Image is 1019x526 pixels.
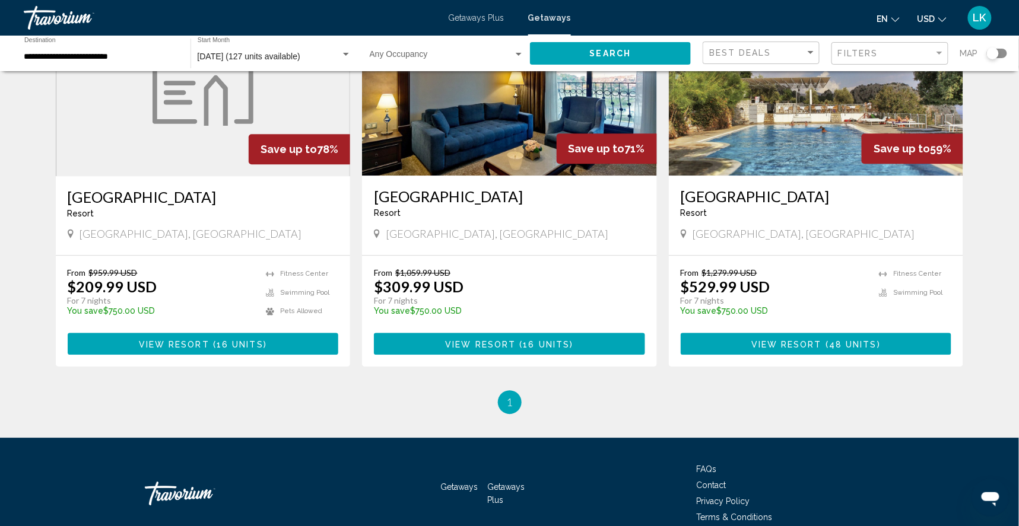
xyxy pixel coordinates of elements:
a: Getaways [441,482,478,492]
span: From [68,267,86,278]
span: 48 units [829,339,877,349]
span: You save [681,306,717,315]
p: For 7 nights [681,295,868,306]
p: $209.99 USD [68,278,157,295]
span: 1 [507,396,513,409]
span: Pets Allowed [280,307,322,315]
span: 16 units [217,339,264,349]
span: [GEOGRAPHIC_DATA], [GEOGRAPHIC_DATA] [80,227,302,240]
a: Contact [697,480,726,490]
span: View Resort [445,339,516,349]
span: ( ) [822,339,881,349]
span: Resort [68,209,94,218]
a: FAQs [697,464,717,474]
span: Map [960,45,978,62]
a: [GEOGRAPHIC_DATA] [681,187,952,205]
span: [GEOGRAPHIC_DATA], [GEOGRAPHIC_DATA] [386,227,608,240]
img: week.svg [153,37,253,126]
button: View Resort(16 units) [374,333,645,355]
span: en [877,14,888,24]
span: $1,279.99 USD [702,267,757,278]
span: View Resort [751,339,822,349]
span: From [374,267,392,278]
p: $750.00 USD [374,306,633,315]
p: For 7 nights [374,295,633,306]
span: From [681,267,699,278]
div: 78% [249,134,350,164]
div: 59% [862,133,963,164]
span: Fitness Center [893,270,941,278]
span: $959.99 USD [89,267,138,278]
a: Getaways [528,13,571,23]
span: You save [68,306,104,315]
p: $529.99 USD [681,278,770,295]
span: [GEOGRAPHIC_DATA], [GEOGRAPHIC_DATA] [693,227,915,240]
span: ( ) [516,339,573,349]
p: $309.99 USD [374,278,464,295]
a: Getaways Plus [449,13,504,23]
span: $1,059.99 USD [395,267,450,278]
span: You save [374,306,410,315]
span: Fitness Center [280,270,328,278]
span: Filters [838,49,878,58]
a: [GEOGRAPHIC_DATA] [68,188,339,206]
span: Swimming Pool [893,289,942,297]
span: 16 units [523,339,570,349]
a: Terms & Conditions [697,512,773,522]
button: View Resort(16 units) [68,333,339,355]
button: Change language [877,10,900,27]
span: Best Deals [709,48,772,58]
button: View Resort(48 units) [681,333,952,355]
a: Travorium [145,476,264,511]
button: User Menu [964,5,995,30]
span: ( ) [209,339,267,349]
div: 71% [557,133,657,164]
button: Search [530,42,691,64]
a: Getaways Plus [487,482,525,505]
p: For 7 nights [68,295,255,306]
button: Change currency [918,10,947,27]
iframe: Button to launch messaging window [972,479,1010,517]
p: $750.00 USD [681,306,868,315]
span: LK [973,12,986,24]
span: View Resort [139,339,209,349]
a: Travorium [24,6,437,30]
span: Resort [681,208,707,218]
span: [DATE] (127 units available) [198,52,300,61]
p: $750.00 USD [68,306,255,315]
a: Privacy Policy [697,496,750,506]
ul: Pagination [56,390,964,414]
button: Filter [831,42,948,66]
span: Swimming Pool [280,289,329,297]
span: Save up to [261,143,317,155]
span: Resort [374,208,401,218]
span: Search [590,49,631,59]
span: Save up to [874,142,930,155]
span: USD [918,14,935,24]
span: Save up to [569,142,625,155]
a: [GEOGRAPHIC_DATA] [374,187,645,205]
mat-select: Sort by [709,48,816,58]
